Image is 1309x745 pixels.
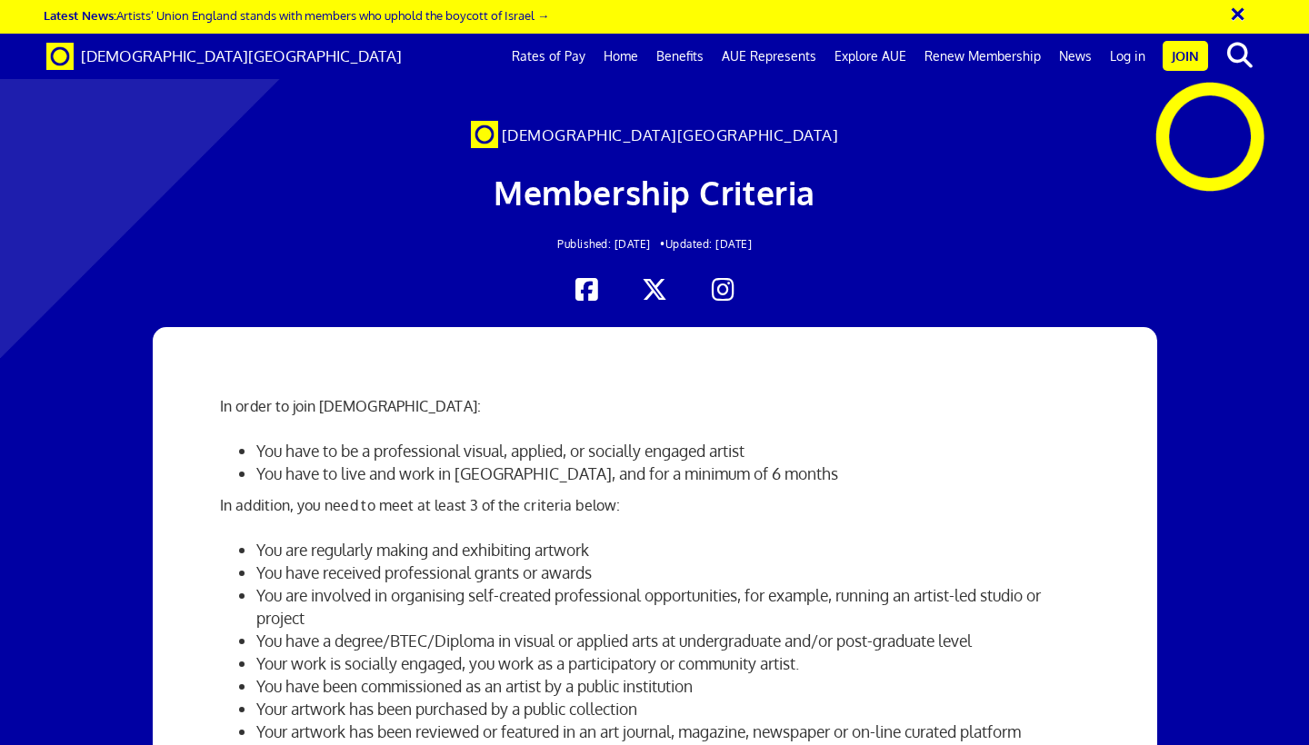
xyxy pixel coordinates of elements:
a: Explore AUE [825,34,915,79]
li: You have a degree/BTEC/Diploma in visual or applied arts at undergraduate and/or post-graduate level [256,630,1088,652]
a: AUE Represents [713,34,825,79]
a: Renew Membership [915,34,1050,79]
a: Benefits [647,34,713,79]
a: Log in [1101,34,1154,79]
li: You have to live and work in [GEOGRAPHIC_DATA], and for a minimum of 6 months [256,462,1088,485]
li: You are regularly making and exhibiting artwork [256,539,1088,561]
li: Your artwork has been purchased by a public collection [256,698,1088,720]
a: Latest News:Artists’ Union England stands with members who uphold the boycott of Israel → [44,7,549,23]
span: Published: [DATE] • [557,237,665,251]
li: You are involved in organising self-created professional opportunities, for example, running an a... [256,584,1088,630]
a: Rates of Pay [503,34,595,79]
a: News [1050,34,1101,79]
h2: Updated: [DATE] [254,238,1055,250]
p: In order to join [DEMOGRAPHIC_DATA]: [220,395,1088,417]
button: search [1212,36,1267,74]
a: Brand [DEMOGRAPHIC_DATA][GEOGRAPHIC_DATA] [33,34,415,79]
span: Membership Criteria [494,172,815,213]
strong: Latest News: [44,7,116,23]
a: Join [1163,41,1208,71]
span: [DEMOGRAPHIC_DATA][GEOGRAPHIC_DATA] [81,46,402,65]
li: You have received professional grants or awards [256,561,1088,584]
li: You have to be a professional visual, applied, or socially engaged artist [256,440,1088,462]
span: [DEMOGRAPHIC_DATA][GEOGRAPHIC_DATA] [502,125,839,144]
p: In addition, you need to meet at least 3 of the criteria below: [220,494,1088,516]
li: Your work is socially engaged, you work as a participatory or community artist. [256,652,1088,675]
a: Home [595,34,647,79]
li: Your artwork has been reviewed or featured in an art journal, magazine, newspaper or on-line cura... [256,720,1088,743]
li: You have been commissioned as an artist by a public institution [256,675,1088,698]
